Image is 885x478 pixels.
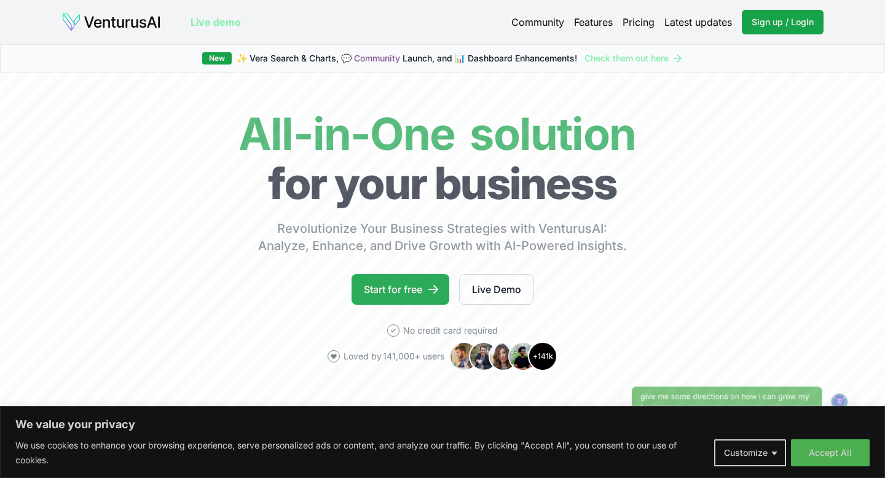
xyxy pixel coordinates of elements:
[714,439,786,466] button: Customize
[574,15,613,29] a: Features
[489,342,518,371] img: Avatar 3
[354,53,400,63] a: Community
[511,15,564,29] a: Community
[352,274,449,305] a: Start for free
[791,439,870,466] button: Accept All
[61,12,161,32] img: logo
[752,16,814,28] span: Sign up / Login
[191,15,241,29] a: Live demo
[469,342,498,371] img: Avatar 2
[15,417,870,432] p: We value your privacy
[459,274,534,305] a: Live Demo
[449,342,479,371] img: Avatar 1
[508,342,538,371] img: Avatar 4
[237,52,577,65] span: ✨ Vera Search & Charts, 💬 Launch, and 📊 Dashboard Enhancements!
[664,15,732,29] a: Latest updates
[584,52,683,65] a: Check them out here
[15,438,705,468] p: We use cookies to enhance your browsing experience, serve personalized ads or content, and analyz...
[742,10,824,34] a: Sign up / Login
[623,15,655,29] a: Pricing
[202,52,232,65] div: New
